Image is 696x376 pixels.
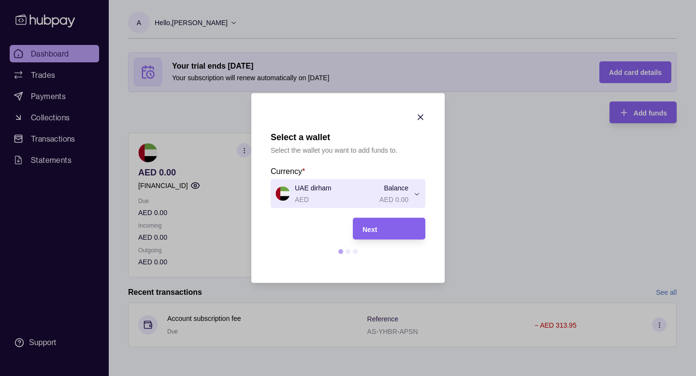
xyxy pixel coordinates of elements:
[271,167,302,175] p: Currency
[362,225,377,233] span: Next
[353,218,425,240] button: Next
[271,165,305,177] label: Currency
[271,145,397,156] p: Select the wallet you want to add funds to.
[271,132,397,143] h1: Select a wallet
